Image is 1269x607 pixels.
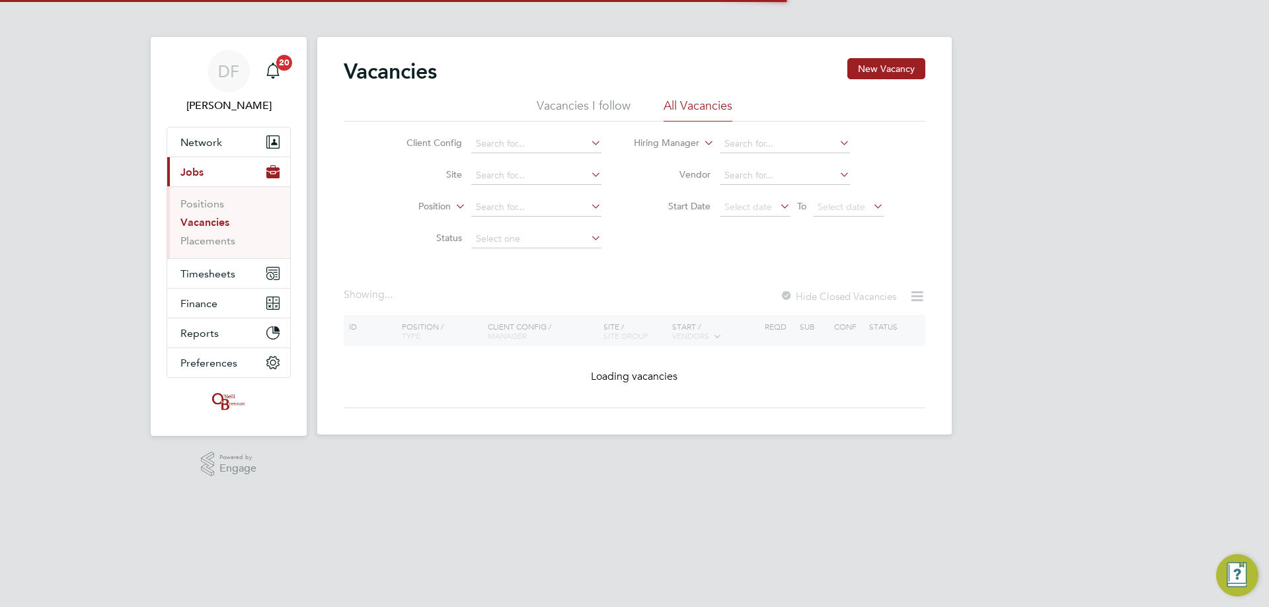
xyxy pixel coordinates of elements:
[471,166,601,185] input: Search for...
[664,98,732,122] li: All Vacancies
[180,268,235,280] span: Timesheets
[180,327,219,339] span: Reports
[1216,554,1258,596] button: Engage Resource Center
[180,357,237,369] span: Preferences
[180,136,222,149] span: Network
[180,234,235,247] a: Placements
[167,348,290,377] button: Preferences
[385,288,393,301] span: ...
[167,157,290,186] button: Jobs
[386,137,462,149] label: Client Config
[386,232,462,244] label: Status
[218,63,239,80] span: DF
[201,452,257,477] a: Powered byEngage
[386,168,462,180] label: Site
[847,58,925,79] button: New Vacancy
[180,297,217,310] span: Finance
[180,197,224,210] a: Positions
[219,463,256,474] span: Engage
[720,135,850,153] input: Search for...
[276,55,292,71] span: 20
[260,50,286,92] a: 20
[344,288,395,302] div: Showing
[818,201,865,213] span: Select date
[167,50,291,114] a: DF[PERSON_NAME]
[471,198,601,217] input: Search for...
[344,58,437,85] h2: Vacancies
[180,216,229,229] a: Vacancies
[793,197,810,215] span: To
[167,391,291,412] a: Go to home page
[634,168,711,180] label: Vendor
[180,166,204,178] span: Jobs
[471,135,601,153] input: Search for...
[167,259,290,288] button: Timesheets
[634,200,711,212] label: Start Date
[780,290,896,303] label: Hide Closed Vacancies
[375,200,451,213] label: Position
[623,137,699,150] label: Hiring Manager
[167,127,290,157] button: Network
[167,98,291,114] span: Dan Fry
[167,289,290,318] button: Finance
[151,37,307,436] nav: Main navigation
[219,452,256,463] span: Powered by
[210,391,248,412] img: oneillandbrennan-logo-retina.png
[471,230,601,248] input: Select one
[720,166,850,185] input: Search for...
[724,201,772,213] span: Select date
[167,186,290,258] div: Jobs
[537,98,631,122] li: Vacancies I follow
[167,318,290,347] button: Reports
